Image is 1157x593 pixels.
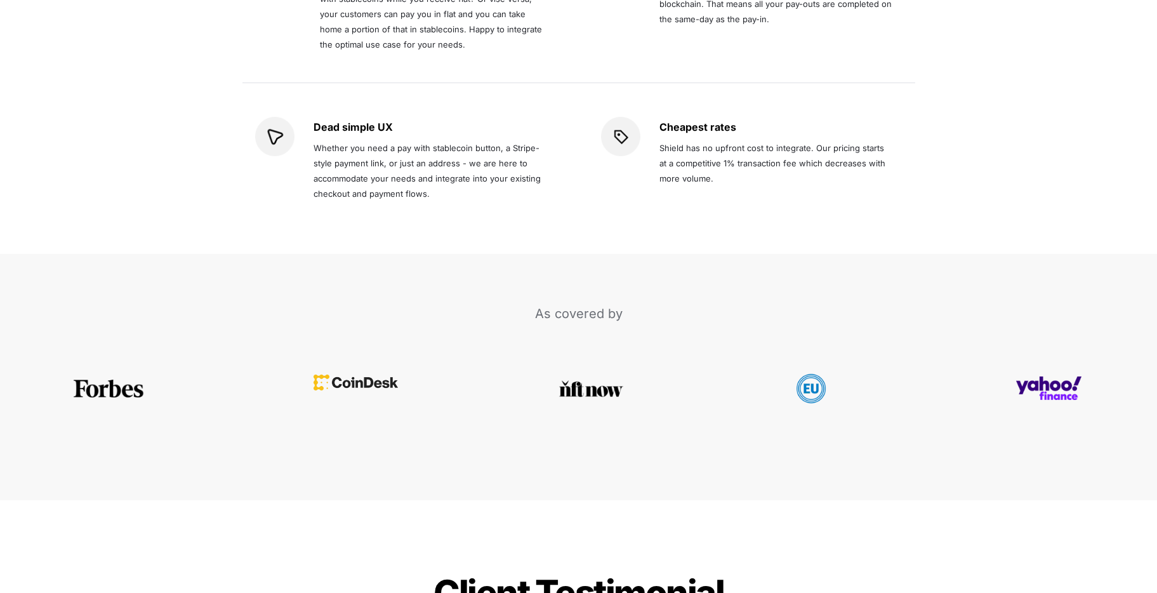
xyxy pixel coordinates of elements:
span: Shield has no upfront cost to integrate. Our pricing starts at a competitive 1% transaction fee w... [659,143,888,183]
strong: Dead simple UX [314,121,393,133]
span: Whether you need a pay with stablecoin button, a Stripe-style payment link, or just an address - ... [314,143,543,199]
strong: Cheapest rates [659,121,736,133]
span: As covered by [535,306,623,321]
